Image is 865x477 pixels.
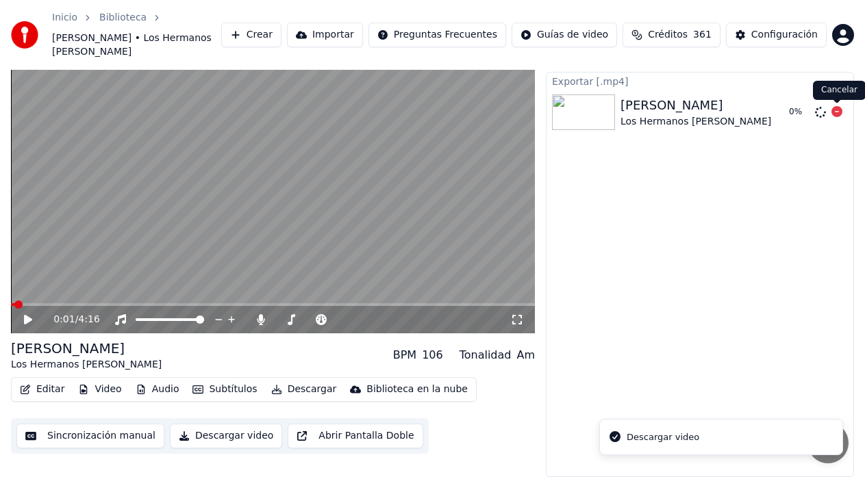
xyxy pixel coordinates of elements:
button: Preguntas Frecuentes [368,23,506,47]
div: / [53,313,86,326]
div: Descargar video [627,430,699,444]
button: Descargar [266,380,342,399]
div: Am [516,347,535,363]
div: 106 [422,347,443,363]
div: [PERSON_NAME] [11,339,162,358]
span: 4:16 [78,313,99,326]
button: Crear [221,23,281,47]
span: 0:01 [53,313,75,326]
a: Biblioteca [99,11,147,25]
nav: breadcrumb [52,11,221,59]
span: Créditos [648,28,688,42]
div: Los Hermanos [PERSON_NAME] [620,115,771,129]
div: Los Hermanos [PERSON_NAME] [11,358,162,372]
button: Editar [14,380,70,399]
button: Subtítulos [187,380,262,399]
a: Inicio [52,11,77,25]
button: Configuración [726,23,827,47]
div: Configuración [751,28,818,42]
button: Audio [130,380,185,399]
button: Sincronización manual [16,424,164,448]
button: Importar [287,23,363,47]
div: Biblioteca en la nube [366,383,468,396]
div: Tonalidad [460,347,512,363]
div: 0 % [789,107,810,118]
button: Abrir Pantalla Doble [288,424,423,448]
button: Créditos361 [623,23,720,47]
div: BPM [393,347,416,363]
button: Descargar video [170,424,282,448]
button: Guías de video [512,23,617,47]
img: youka [11,21,38,49]
button: Video [73,380,127,399]
span: [PERSON_NAME] • Los Hermanos [PERSON_NAME] [52,31,221,59]
span: 361 [693,28,712,42]
div: [PERSON_NAME] [620,96,771,115]
div: Exportar [.mp4] [547,73,853,89]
